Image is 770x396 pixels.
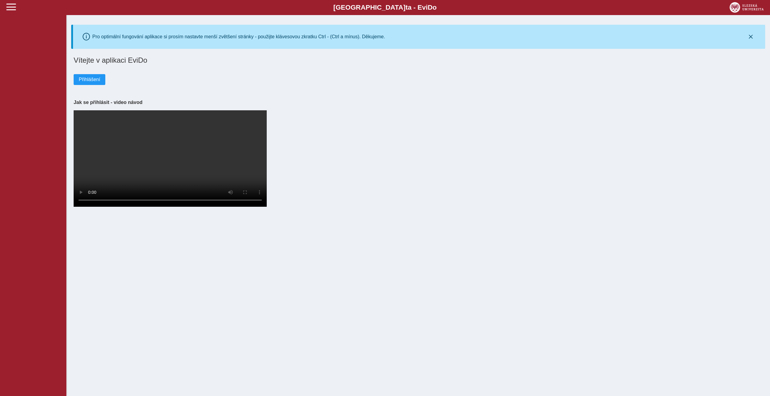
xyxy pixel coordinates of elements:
span: D [428,4,432,11]
h3: Jak se přihlásit - video návod [74,99,763,105]
span: t [406,4,408,11]
b: [GEOGRAPHIC_DATA] a - Evi [18,4,752,11]
span: Přihlášení [79,77,100,82]
h1: Vítejte v aplikaci EviDo [74,56,763,64]
video: Your browser does not support the video tag. [74,110,267,207]
span: o [433,4,437,11]
button: Přihlášení [74,74,105,85]
img: logo_web_su.png [730,2,764,13]
div: Pro optimální fungování aplikace si prosím nastavte menší zvětšení stránky - použijte klávesovou ... [92,34,385,39]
